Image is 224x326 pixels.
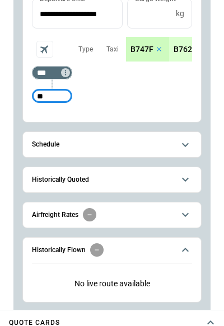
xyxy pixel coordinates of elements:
div: scrollable content [126,37,192,62]
p: Taxi [106,45,119,54]
h6: Historically Flown [32,247,86,254]
div: Too short [32,66,72,79]
h4: Quote cards [9,320,60,325]
p: kg [176,9,184,18]
p: B762 [174,45,192,54]
h6: Schedule [32,141,59,148]
span: Aircraft selection [36,41,53,58]
div: Historically Flown [32,270,192,297]
p: No live route available [32,270,192,297]
button: Historically Quoted [32,167,192,192]
p: B747F [130,45,153,54]
button: Airfreight Rates [32,202,192,228]
h6: Historically Quoted [32,176,89,183]
h6: Airfreight Rates [32,211,78,219]
button: Historically Flown [32,238,192,263]
p: Type [78,45,93,54]
button: Schedule [32,132,192,157]
div: Too short [32,89,72,103]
